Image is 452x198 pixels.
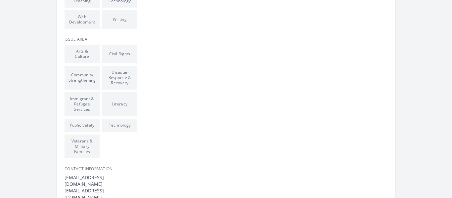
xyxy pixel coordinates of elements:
li: Arts & Culture [65,45,100,63]
li: Public Safety [65,119,100,132]
h3: Issue area [65,37,137,42]
li: Veterans & Military Families [65,135,100,158]
li: Technology [102,119,137,132]
dt: [EMAIL_ADDRESS][DOMAIN_NAME] [65,174,137,187]
li: Writing [102,10,137,29]
li: Web Development [65,10,100,29]
li: Community Strengthening [65,66,100,90]
li: Civil Rights [102,45,137,63]
li: Immigrant & Refugee Services [65,92,100,116]
li: Disaster Response & Recovery [102,66,137,90]
h3: Contact Information [65,166,137,172]
li: Literacy [102,92,137,116]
